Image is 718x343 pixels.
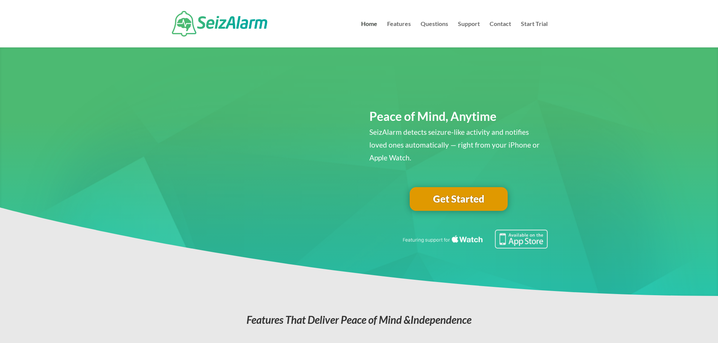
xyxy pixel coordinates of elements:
[401,230,548,248] img: Seizure detection available in the Apple App Store.
[369,109,496,123] span: Peace of Mind, Anytime
[421,21,448,47] a: Questions
[458,21,480,47] a: Support
[401,241,548,250] a: Featuring seizure detection support for the Apple Watch
[369,128,540,162] span: SeizAlarm detects seizure-like activity and notifies loved ones automatically — right from your i...
[490,21,511,47] a: Contact
[521,21,548,47] a: Start Trial
[387,21,411,47] a: Features
[410,313,472,326] span: Independence
[361,21,377,47] a: Home
[410,187,508,211] a: Get Started
[246,313,472,326] em: Features That Deliver Peace of Mind &
[172,11,267,37] img: SeizAlarm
